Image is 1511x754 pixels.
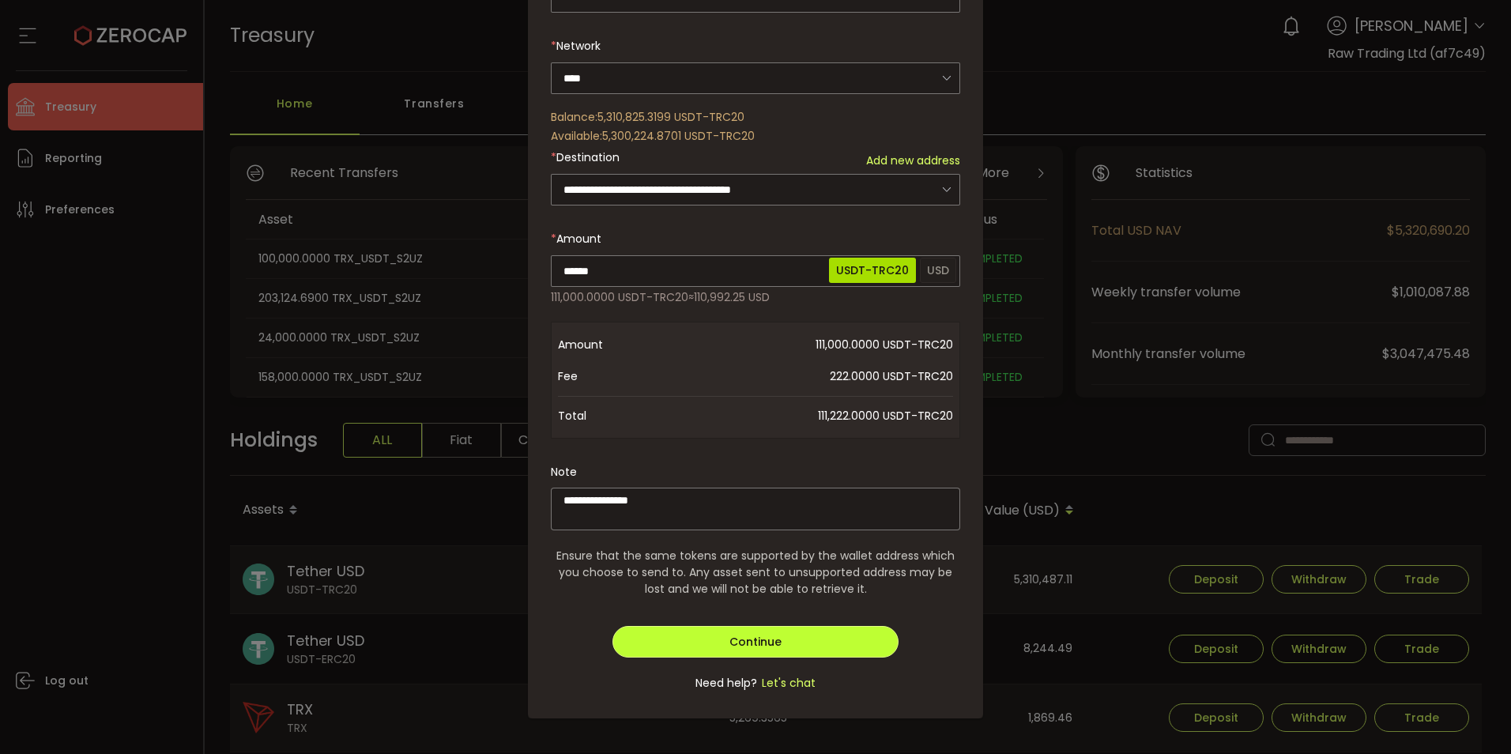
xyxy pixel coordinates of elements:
span: Amount [556,231,601,247]
span: 110,992.25 USD [694,289,770,305]
span: Fee [558,360,684,392]
span: Total [558,400,684,432]
span: 111,000.0000 USDT-TRC20 [551,289,688,305]
span: 222.0000 USDT-TRC20 [684,360,953,392]
span: Let's chat [757,675,816,692]
span: Destination [556,149,620,165]
span: Add new address [866,153,960,169]
span: Need help? [695,675,757,692]
iframe: Chat Widget [1432,678,1511,754]
span: Continue [729,634,782,650]
button: Continue [612,626,899,658]
span: USDT-TRC20 [829,258,916,283]
span: 111,222.0000 USDT-TRC20 [684,400,953,432]
label: Note [551,464,577,480]
span: USD [920,258,956,283]
span: Amount [558,329,684,360]
span: 111,000.0000 USDT-TRC20 [684,329,953,360]
span: Ensure that the same tokens are supported by the wallet address which you choose to send to. Any ... [551,548,960,598]
span: ≈ [688,289,694,305]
